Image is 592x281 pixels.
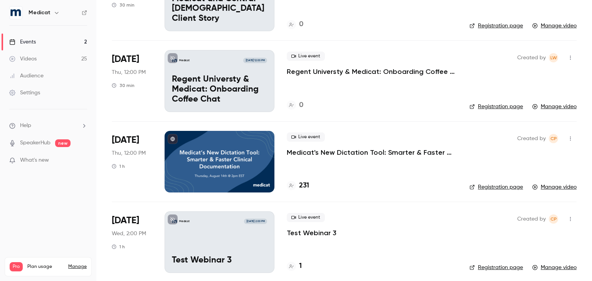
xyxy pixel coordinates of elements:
span: Thu, 12:00 PM [112,149,146,157]
h4: 0 [299,19,303,30]
span: What's new [20,156,49,164]
div: Aug 13 Wed, 2:00 PM (America/Denver) [112,211,152,273]
span: Thu, 12:00 PM [112,69,146,76]
span: Live event [287,52,325,61]
span: Plan usage [27,264,64,270]
a: Test Webinar 3Medicat[DATE] 2:00 PMTest Webinar 3 [165,211,274,273]
h4: 231 [299,181,309,191]
a: Medicat's New Dictation Tool: Smarter & Faster Clinical Documentation [287,148,457,157]
span: new [55,139,71,147]
li: help-dropdown-opener [9,122,87,130]
span: Claire Powell [549,134,558,143]
span: CP [550,214,557,224]
div: Events [9,38,36,46]
div: 30 min [112,82,135,89]
a: Regent Universty & Medicat: Onboarding Coffee ChatMedicat[DATE] 12:00 PMRegent Universty & Medica... [165,50,274,112]
span: Claire Powell [549,214,558,224]
span: Pro [10,262,23,271]
a: Registration page [469,264,523,271]
div: Aug 14 Thu, 2:00 PM (America/New York) [112,131,152,192]
p: Medicat [179,59,190,62]
h6: Medicat [29,9,50,17]
span: [DATE] [112,53,139,65]
a: 231 [287,181,309,191]
div: Audience [9,72,44,80]
a: Registration page [469,183,523,191]
span: Live event [287,213,325,222]
a: Test Webinar 3 [287,228,336,238]
p: Regent Universty & Medicat: Onboarding Coffee Chat [172,75,267,104]
div: Sep 18 Thu, 2:00 PM (America/New York) [112,50,152,112]
a: Registration page [469,103,523,110]
div: Settings [9,89,40,97]
a: Regent Universty & Medicat: Onboarding Coffee Chat [287,67,457,76]
span: Live event [287,132,325,142]
h4: 1 [299,261,302,271]
span: LW [550,53,557,62]
span: Created by [517,134,546,143]
span: CP [550,134,557,143]
span: Created by [517,53,546,62]
a: 1 [287,261,302,271]
p: Test Webinar 3 [172,256,267,266]
h4: 0 [299,100,303,110]
a: 0 [287,100,303,110]
span: Created by [517,214,546,224]
span: [DATE] 2:00 PM [244,219,267,224]
div: 1 h [112,244,125,250]
a: Manage [68,264,87,270]
div: 30 min [112,2,135,8]
span: Wed, 2:00 PM [112,230,146,238]
div: 1 h [112,163,125,169]
span: Leyna Weakley [549,53,558,62]
a: SpeakerHub [20,139,50,147]
span: Help [20,122,31,130]
img: Medicat [10,7,22,19]
a: Manage video [532,183,577,191]
a: 0 [287,19,303,30]
div: Videos [9,55,37,63]
span: [DATE] 12:00 PM [243,58,267,63]
span: [DATE] [112,214,139,227]
a: Registration page [469,22,523,30]
a: Manage video [532,264,577,271]
a: Manage video [532,22,577,30]
iframe: Noticeable Trigger [78,157,87,164]
a: Manage video [532,103,577,110]
p: Medicat [179,219,190,223]
span: [DATE] [112,134,139,146]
